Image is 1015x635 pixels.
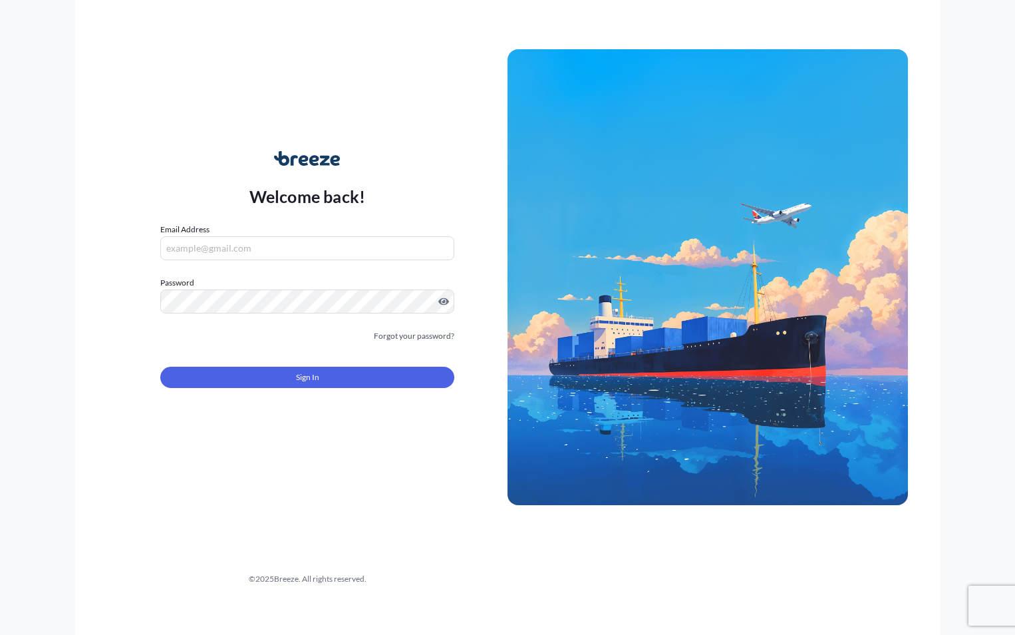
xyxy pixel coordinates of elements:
[107,572,507,586] div: © 2025 Breeze. All rights reserved.
[249,186,366,207] p: Welcome back!
[160,367,454,388] button: Sign In
[438,296,449,307] button: Show password
[374,329,454,343] a: Forgot your password?
[507,49,908,505] img: Ship illustration
[160,223,210,236] label: Email Address
[160,276,454,290] label: Password
[160,236,454,260] input: example@gmail.com
[296,371,319,384] span: Sign In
